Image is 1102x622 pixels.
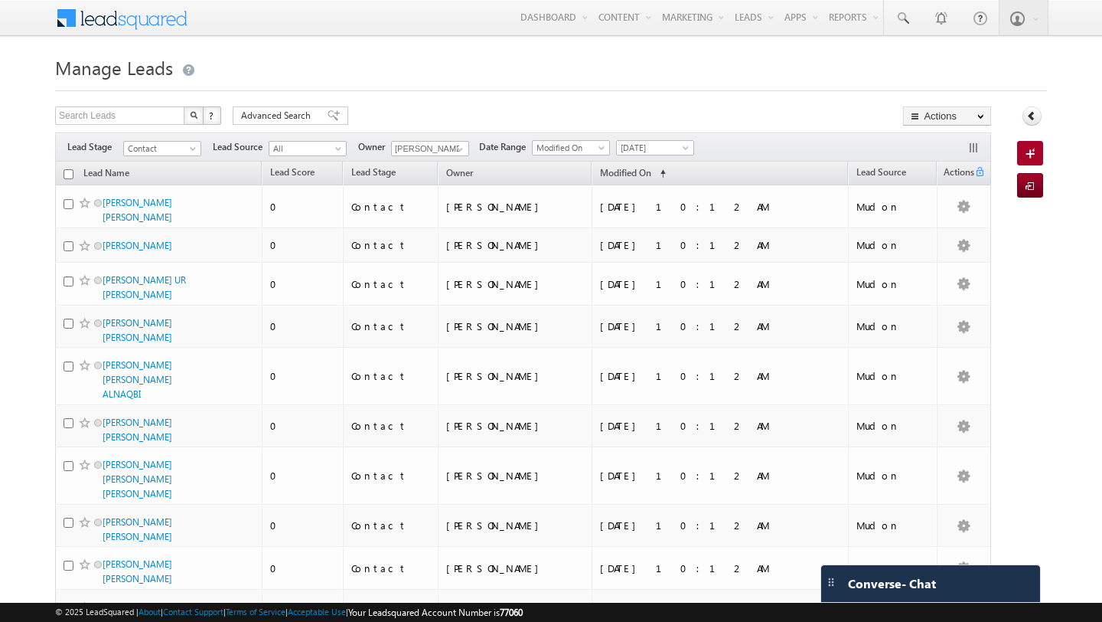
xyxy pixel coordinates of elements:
div: [DATE] 10:12 AM [600,561,810,575]
div: [PERSON_NAME] [446,600,585,614]
span: Modified On [533,141,605,155]
div: Mudon [856,469,930,483]
a: [PERSON_NAME] UR [PERSON_NAME] [103,274,186,300]
div: 0 [270,369,337,383]
a: [DATE] [616,140,694,155]
a: Modified On (sorted ascending) [592,164,673,184]
div: [DATE] 10:12 AM [600,369,810,383]
input: Type to Search [391,141,469,156]
span: [DATE] [617,141,690,155]
div: Contact [351,419,431,433]
div: [DATE] 10:12 AM [600,600,810,614]
a: [PERSON_NAME] [PERSON_NAME] ALNAQBI [103,359,172,400]
span: ? [209,109,216,122]
span: Date Range [479,140,532,154]
span: Manage Leads [55,55,173,80]
span: All [269,142,342,155]
div: [PERSON_NAME] [446,238,585,252]
a: Lead Score [262,164,322,184]
div: Contact [351,238,431,252]
span: Lead Source [213,140,269,154]
span: Lead Stage [351,166,396,178]
div: 0 [270,519,337,532]
div: Mudon [856,369,930,383]
div: Mudon [856,319,930,333]
a: Lead Name [76,165,137,185]
span: Modified On [600,167,651,178]
div: Contact [351,369,431,383]
div: [PERSON_NAME] [446,469,585,483]
span: Lead Stage [67,140,123,154]
a: Terms of Service [226,607,285,617]
div: [PERSON_NAME] [446,561,585,575]
div: Contact [351,200,431,214]
span: Your Leadsquared Account Number is [348,607,523,618]
a: Lead Source [849,164,914,184]
a: [PERSON_NAME] [PERSON_NAME] [103,516,172,542]
a: [PERSON_NAME] [103,601,172,613]
img: Search [190,111,197,119]
div: Mudon [856,238,930,252]
a: Acceptable Use [288,607,346,617]
div: [PERSON_NAME] [446,319,585,333]
a: [PERSON_NAME] [PERSON_NAME] [103,558,172,584]
a: [PERSON_NAME] [103,240,172,251]
div: Contact [351,319,431,333]
div: [DATE] 10:12 AM [600,419,810,433]
div: [DATE] 10:12 AM [600,319,810,333]
div: Contact [351,600,431,614]
div: [DATE] 10:12 AM [600,519,810,532]
span: Owner [446,167,473,178]
a: Show All Items [448,142,468,157]
div: [DATE] 10:12 AM [600,277,810,291]
div: [PERSON_NAME] [446,369,585,383]
div: Contact [351,277,431,291]
div: Contact [351,561,431,575]
input: Check all records [64,169,73,179]
a: Contact Support [163,607,223,617]
div: 0 [270,419,337,433]
a: [PERSON_NAME] [PERSON_NAME] [PERSON_NAME] [103,459,172,499]
div: Contact [351,519,431,532]
button: Actions [903,106,991,126]
div: Mudon [856,561,930,575]
div: Mudon [856,419,930,433]
div: 0 [270,277,337,291]
div: Mudon [856,200,930,214]
div: [DATE] 10:12 AM [600,238,810,252]
div: 0 [270,238,337,252]
a: [PERSON_NAME] [PERSON_NAME] [103,317,172,343]
button: ? [203,106,221,125]
div: [DATE] 10:12 AM [600,469,810,483]
div: [PERSON_NAME] [446,519,585,532]
a: Modified On [532,140,610,155]
a: Contact [123,141,201,156]
div: [PERSON_NAME] [446,419,585,433]
span: Converse - Chat [848,577,936,591]
div: 0 [270,319,337,333]
div: 0 [270,561,337,575]
div: Mudon [856,519,930,532]
span: Owner [358,140,391,154]
span: (sorted ascending) [654,168,666,180]
div: [PERSON_NAME] [446,200,585,214]
span: Advanced Search [241,109,315,123]
span: Contact [124,142,197,155]
span: 77060 [500,607,523,618]
div: 0 [270,469,337,483]
span: Actions [937,164,974,184]
div: 0 [270,200,337,214]
span: © 2025 LeadSquared | | | | | [55,605,523,620]
a: Lead Stage [344,164,403,184]
a: [PERSON_NAME] [PERSON_NAME] [103,417,172,443]
div: 0 [270,600,337,614]
img: carter-drag [825,576,837,588]
a: [PERSON_NAME] [PERSON_NAME] [103,197,172,223]
div: Mudon [856,277,930,291]
span: Lead Source [856,166,906,178]
a: All [269,141,347,156]
a: About [139,607,161,617]
span: Lead Score [270,166,315,178]
div: Contact [351,469,431,483]
div: [PERSON_NAME] [446,277,585,291]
